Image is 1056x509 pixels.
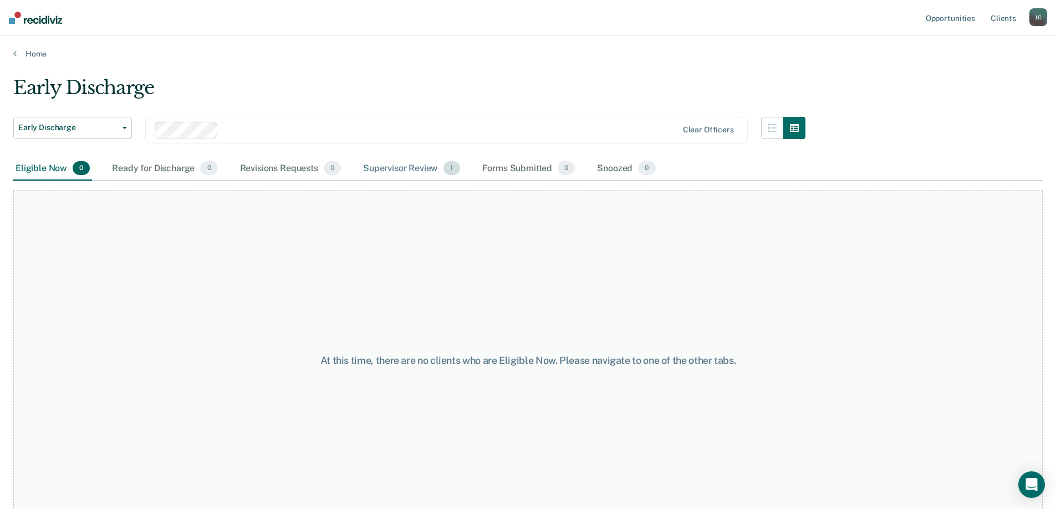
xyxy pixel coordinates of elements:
[638,161,655,176] span: 0
[595,157,657,181] div: Snoozed0
[1018,471,1045,498] div: Open Intercom Messenger
[683,125,734,135] div: Clear officers
[13,157,92,181] div: Eligible Now0
[18,123,118,132] span: Early Discharge
[9,12,62,24] img: Recidiviz
[73,161,90,176] span: 0
[480,157,578,181] div: Forms Submitted0
[558,161,575,176] span: 0
[13,49,1043,59] a: Home
[1029,8,1047,26] button: JC
[443,161,460,176] span: 1
[1029,8,1047,26] div: J C
[271,354,785,367] div: At this time, there are no clients who are Eligible Now. Please navigate to one of the other tabs.
[361,157,462,181] div: Supervisor Review1
[324,161,341,176] span: 0
[13,117,132,139] button: Early Discharge
[238,157,343,181] div: Revisions Requests0
[200,161,217,176] span: 0
[110,157,220,181] div: Ready for Discharge0
[13,76,805,108] div: Early Discharge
